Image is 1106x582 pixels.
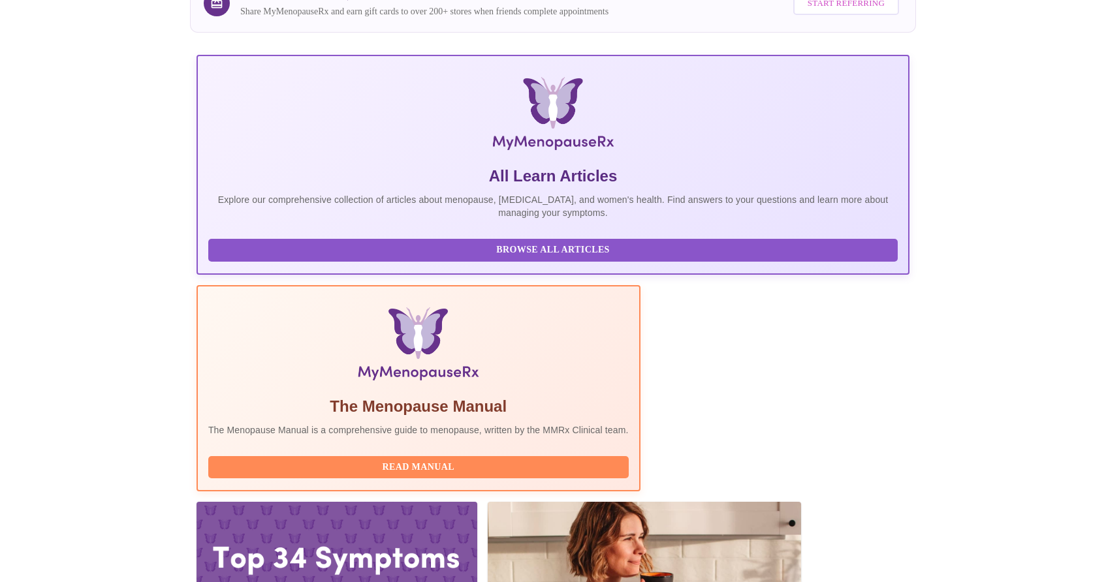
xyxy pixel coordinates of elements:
p: Share MyMenopauseRx and earn gift cards to over 200+ stores when friends complete appointments [240,5,608,18]
button: Browse All Articles [208,239,898,262]
h5: The Menopause Manual [208,396,629,417]
img: Menopause Manual [275,307,561,386]
h5: All Learn Articles [208,166,898,187]
p: Explore our comprehensive collection of articles about menopause, [MEDICAL_DATA], and women's hea... [208,193,898,219]
button: Read Manual [208,456,629,479]
a: Read Manual [208,461,632,472]
a: Browse All Articles [208,243,901,254]
p: The Menopause Manual is a comprehensive guide to menopause, written by the MMRx Clinical team. [208,423,629,436]
span: Browse All Articles [221,242,885,258]
img: MyMenopauseRx Logo [315,77,791,155]
span: Read Manual [221,459,616,476]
